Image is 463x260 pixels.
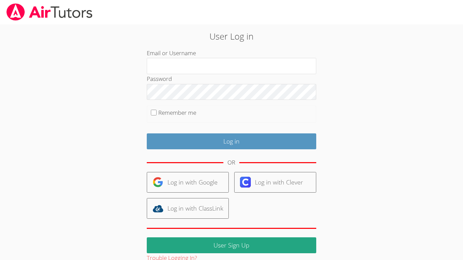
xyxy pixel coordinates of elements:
a: Log in with Clever [234,172,316,193]
a: Log in with ClassLink [147,198,229,219]
label: Password [147,75,172,83]
img: airtutors_banner-c4298cdbf04f3fff15de1276eac7730deb9818008684d7c2e4769d2f7ddbe033.png [6,3,93,21]
img: google-logo-50288ca7cdecda66e5e0955fdab243c47b7ad437acaf1139b6f446037453330a.svg [153,177,163,188]
img: classlink-logo-d6bb404cc1216ec64c9a2012d9dc4662098be43eaf13dc465df04b49fa7ab582.svg [153,203,163,214]
a: Log in with Google [147,172,229,193]
img: clever-logo-6eab21bc6e7a338710f1a6ff85c0baf02591cd810cc4098c63d3a4b26e2feb20.svg [240,177,251,188]
label: Remember me [158,109,196,116]
div: OR [227,158,235,168]
label: Email or Username [147,49,196,57]
h2: User Log in [106,30,357,43]
a: User Sign Up [147,237,316,253]
input: Log in [147,133,316,149]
